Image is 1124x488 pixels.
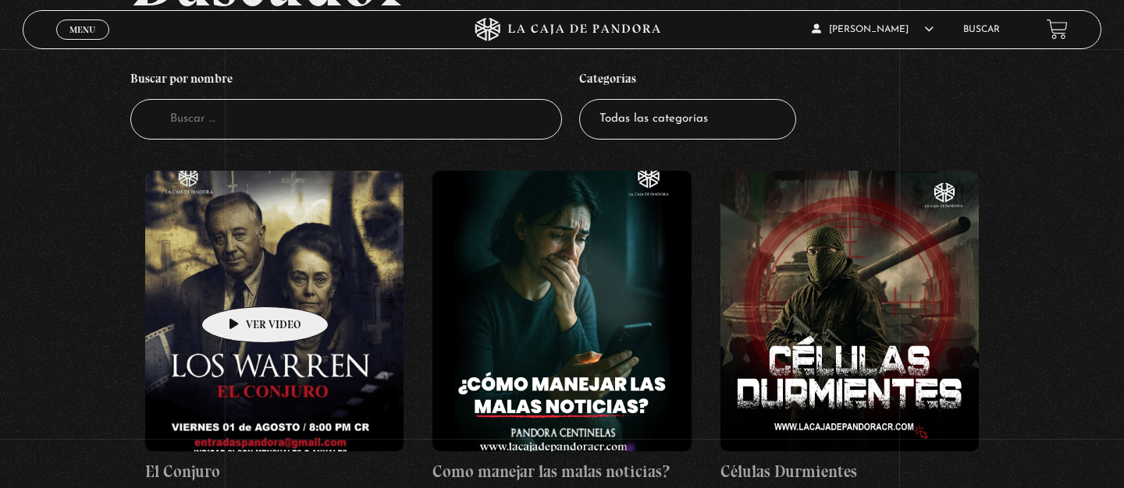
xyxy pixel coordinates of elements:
[65,37,101,48] span: Cerrar
[963,25,1000,34] a: Buscar
[145,171,404,484] a: El Conjuro
[145,459,404,484] h4: El Conjuro
[432,171,692,484] a: Como manejar las malas noticias?
[69,25,95,34] span: Menu
[1047,19,1068,40] a: View your shopping cart
[130,63,562,99] h4: Buscar por nombre
[720,459,980,484] h4: Células Durmientes
[812,25,934,34] span: [PERSON_NAME]
[720,171,980,484] a: Células Durmientes
[579,63,796,99] h4: Categorías
[432,459,692,484] h4: Como manejar las malas noticias?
